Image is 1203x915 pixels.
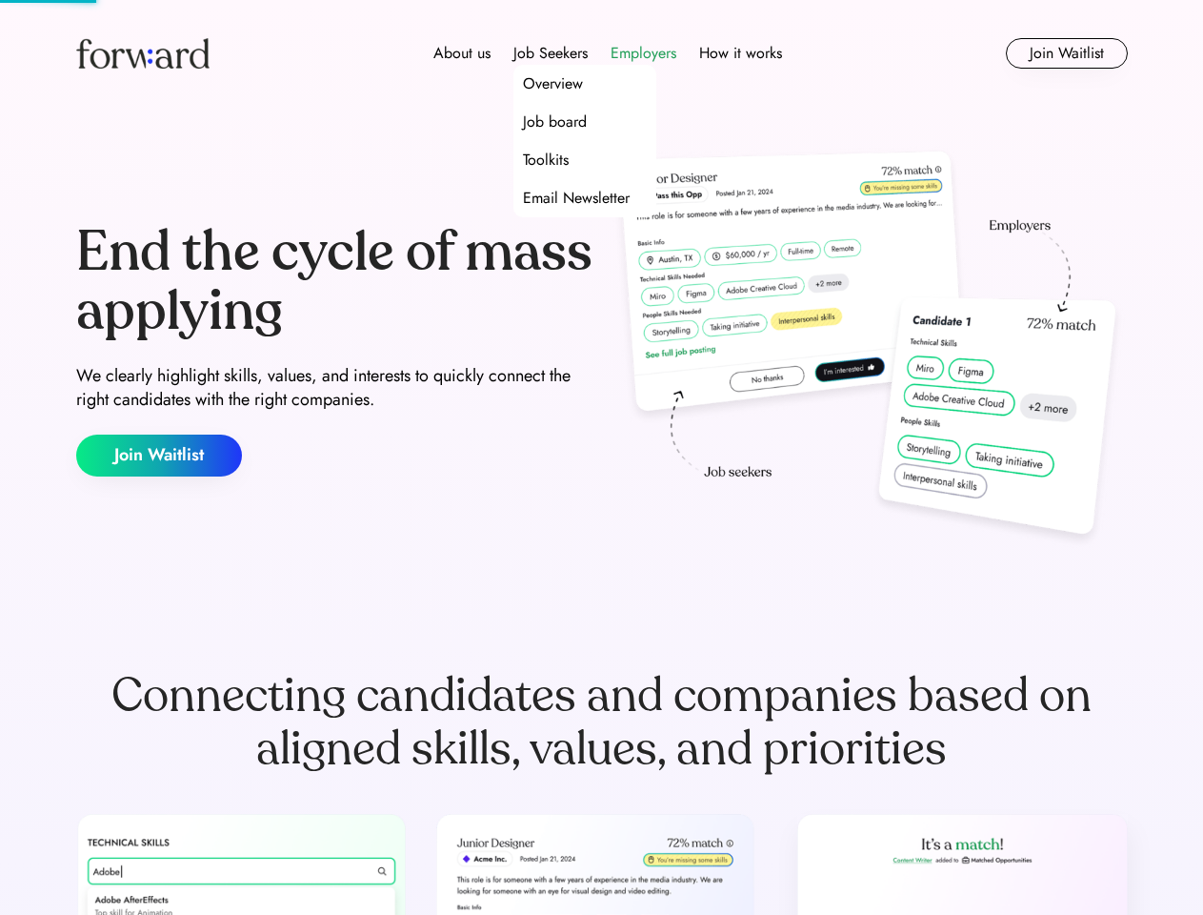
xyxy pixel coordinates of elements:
[611,42,676,65] div: Employers
[523,149,569,172] div: Toolkits
[523,111,587,133] div: Job board
[513,42,588,65] div: Job Seekers
[523,187,630,210] div: Email Newsletter
[76,223,594,340] div: End the cycle of mass applying
[76,38,210,69] img: Forward logo
[76,669,1128,776] div: Connecting candidates and companies based on aligned skills, values, and priorities
[76,364,594,412] div: We clearly highlight skills, values, and interests to quickly connect the right candidates with t...
[76,435,242,477] button: Join Waitlist
[699,42,782,65] div: How it works
[610,145,1128,555] img: hero-image.png
[1006,38,1128,69] button: Join Waitlist
[523,72,583,95] div: Overview
[433,42,491,65] div: About us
